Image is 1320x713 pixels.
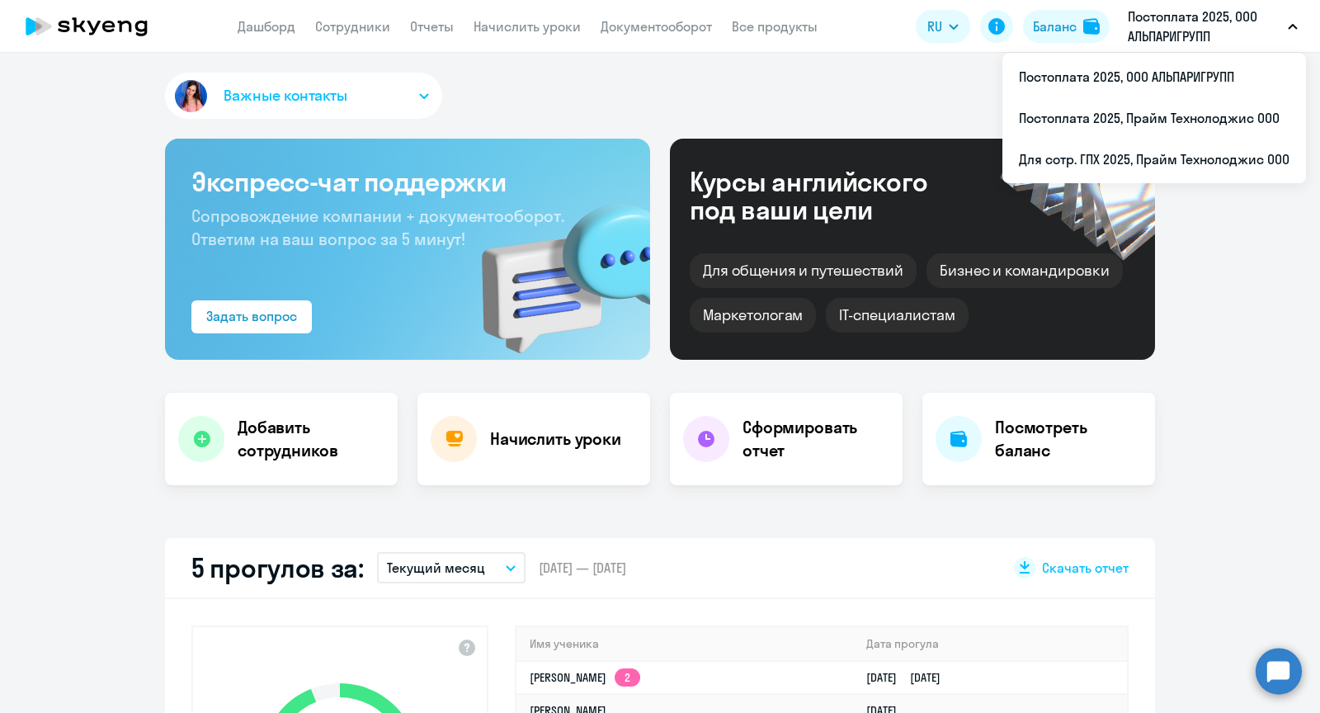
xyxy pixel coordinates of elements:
[315,18,390,35] a: Сотрудники
[516,627,853,661] th: Имя ученика
[191,165,624,198] h3: Экспресс-чат поддержки
[927,17,942,36] span: RU
[853,627,1127,661] th: Дата прогула
[1120,7,1306,46] button: Постоплата 2025, ООО АЛЬПАРИГРУПП
[826,298,968,333] div: IT-специалистам
[474,18,581,35] a: Начислить уроки
[387,558,485,578] p: Текущий месяц
[490,427,621,451] h4: Начислить уроки
[1128,7,1281,46] p: Постоплата 2025, ООО АЛЬПАРИГРУПП
[191,551,364,584] h2: 5 прогулов за:
[615,668,640,687] app-skyeng-badge: 2
[690,168,972,224] div: Курсы английского под ваши цели
[926,253,1123,288] div: Бизнес и командировки
[458,174,650,360] img: bg-img
[377,552,526,583] button: Текущий месяц
[172,77,210,116] img: avatar
[165,73,442,119] button: Важные контакты
[1002,53,1306,183] ul: RU
[238,18,295,35] a: Дашборд
[866,670,954,685] a: [DATE][DATE]
[1033,17,1077,36] div: Баланс
[539,559,626,577] span: [DATE] — [DATE]
[995,416,1142,462] h4: Посмотреть баланс
[530,670,640,685] a: [PERSON_NAME]2
[238,416,384,462] h4: Добавить сотрудников
[742,416,889,462] h4: Сформировать отчет
[1023,10,1110,43] button: Балансbalance
[690,298,816,333] div: Маркетологам
[601,18,712,35] a: Документооборот
[224,85,347,106] span: Важные контакты
[191,205,564,249] span: Сопровождение компании + документооборот. Ответим на ваш вопрос за 5 минут!
[916,10,970,43] button: RU
[206,306,297,326] div: Задать вопрос
[410,18,454,35] a: Отчеты
[191,300,312,333] button: Задать вопрос
[1042,559,1129,577] span: Скачать отчет
[1083,18,1100,35] img: balance
[690,253,917,288] div: Для общения и путешествий
[732,18,818,35] a: Все продукты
